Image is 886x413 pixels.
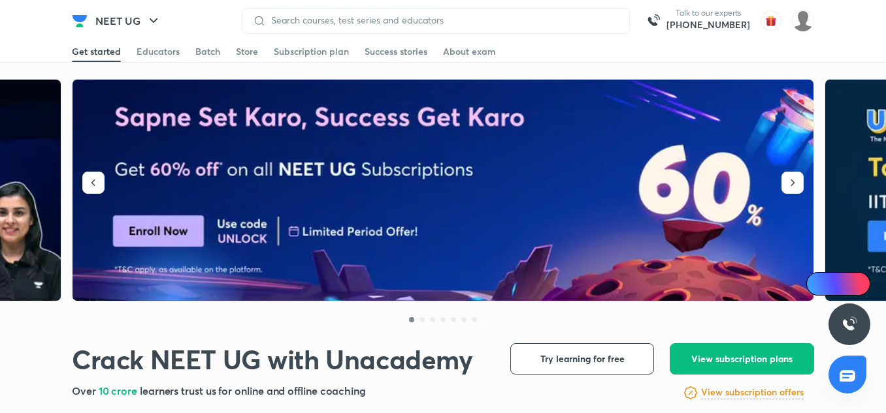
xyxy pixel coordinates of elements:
[236,41,258,62] a: Store
[666,8,750,18] p: Talk to our experts
[443,45,496,58] div: About exam
[691,352,793,365] span: View subscription plans
[99,384,140,397] span: 10 crore
[792,10,814,32] img: Mahi Singh
[88,8,169,34] button: NEET UG
[365,45,427,58] div: Success stories
[72,41,121,62] a: Get started
[72,13,88,29] img: Company Logo
[274,45,349,58] div: Subscription plan
[761,10,781,31] img: avatar
[140,384,366,397] span: learners trust us for online and offline coaching
[701,386,804,399] h6: View subscription offers
[842,316,857,332] img: ttu
[72,343,473,375] h1: Crack NEET UG with Unacademy
[72,384,99,397] span: Over
[701,385,804,401] a: View subscription offers
[670,343,814,375] button: View subscription plans
[137,41,180,62] a: Educators
[365,41,427,62] a: Success stories
[540,352,625,365] span: Try learning for free
[666,18,750,31] a: [PHONE_NUMBER]
[510,343,654,375] button: Try learning for free
[806,272,870,296] a: Ai Doubts
[640,8,666,34] img: call-us
[814,279,825,289] img: Icon
[828,279,862,289] span: Ai Doubts
[274,41,349,62] a: Subscription plan
[236,45,258,58] div: Store
[443,41,496,62] a: About exam
[195,41,220,62] a: Batch
[137,45,180,58] div: Educators
[72,45,121,58] div: Get started
[195,45,220,58] div: Batch
[266,15,619,25] input: Search courses, test series and educators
